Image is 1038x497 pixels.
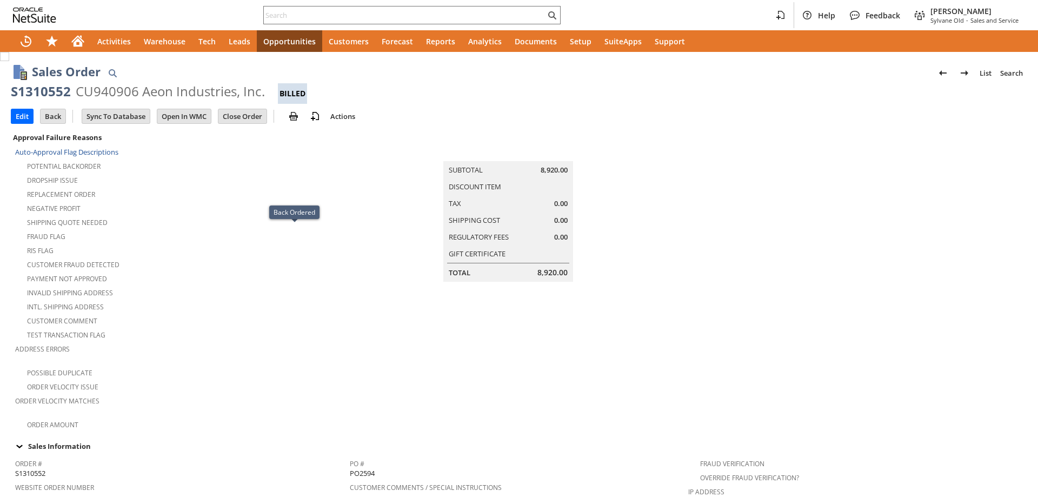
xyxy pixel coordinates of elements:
[274,208,315,217] div: Back Ordered
[604,36,642,47] span: SuiteApps
[648,30,691,52] a: Support
[443,144,573,161] caption: Summary
[27,246,54,255] a: RIS flag
[27,176,78,185] a: Dropship Issue
[554,232,568,242] span: 0.00
[27,260,119,269] a: Customer Fraud Detected
[554,215,568,226] span: 0.00
[375,30,420,52] a: Forecast
[97,36,131,47] span: Activities
[309,110,322,123] img: add-record.svg
[137,30,192,52] a: Warehouse
[930,16,964,24] span: Sylvane Old
[76,83,265,100] div: CU940906 Aeon Industries, Inc.
[27,288,113,297] a: Invalid Shipping Address
[278,83,307,104] div: Billed
[975,64,996,82] a: List
[700,459,764,468] a: Fraud Verification
[27,316,97,326] a: Customer Comment
[218,109,267,123] input: Close Order
[263,36,316,47] span: Opportunities
[27,204,81,213] a: Negative Profit
[11,83,71,100] div: S1310552
[39,30,65,52] div: Shortcuts
[19,35,32,48] svg: Recent Records
[71,35,84,48] svg: Home
[91,30,137,52] a: Activities
[11,439,1023,453] div: Sales Information
[41,109,65,123] input: Back
[350,483,502,492] a: Customer Comments / Special Instructions
[11,109,33,123] input: Edit
[554,198,568,209] span: 0.00
[563,30,598,52] a: Setup
[818,10,835,21] span: Help
[508,30,563,52] a: Documents
[32,63,101,81] h1: Sales Order
[966,16,968,24] span: -
[229,36,250,47] span: Leads
[15,459,42,468] a: Order #
[655,36,685,47] span: Support
[45,35,58,48] svg: Shortcuts
[13,30,39,52] a: Recent Records
[287,110,300,123] img: print.svg
[866,10,900,21] span: Feedback
[970,16,1019,24] span: Sales and Service
[82,109,150,123] input: Sync To Database
[27,190,95,199] a: Replacement Order
[27,302,104,312] a: Intl. Shipping Address
[11,439,1027,453] td: Sales Information
[449,249,505,259] a: Gift Certificate
[27,232,65,241] a: Fraud Flag
[541,165,568,175] span: 8,920.00
[144,36,185,47] span: Warehouse
[449,165,483,175] a: Subtotal
[449,198,461,208] a: Tax
[27,162,101,171] a: Potential Backorder
[15,147,118,157] a: Auto-Approval Flag Descriptions
[515,36,557,47] span: Documents
[449,268,470,277] a: Total
[570,36,591,47] span: Setup
[13,8,56,23] svg: logo
[27,274,107,283] a: Payment not approved
[11,130,345,144] div: Approval Failure Reasons
[958,67,971,79] img: Next
[27,330,105,340] a: Test Transaction Flag
[426,36,455,47] span: Reports
[449,215,500,225] a: Shipping Cost
[936,67,949,79] img: Previous
[449,182,501,191] a: Discount Item
[198,36,216,47] span: Tech
[157,109,211,123] input: Open In WMC
[350,468,375,479] span: PO2594
[545,9,558,22] svg: Search
[15,344,70,354] a: Address Errors
[420,30,462,52] a: Reports
[468,36,502,47] span: Analytics
[65,30,91,52] a: Home
[264,9,545,22] input: Search
[598,30,648,52] a: SuiteApps
[257,30,322,52] a: Opportunities
[382,36,413,47] span: Forecast
[15,468,45,479] span: S1310552
[27,382,98,392] a: Order Velocity Issue
[15,483,94,492] a: Website Order Number
[27,368,92,377] a: Possible Duplicate
[329,36,369,47] span: Customers
[15,396,99,406] a: Order Velocity Matches
[222,30,257,52] a: Leads
[688,487,724,496] a: IP Address
[350,459,364,468] a: PO #
[106,67,119,79] img: Quick Find
[326,111,360,121] a: Actions
[537,267,568,278] span: 8,920.00
[27,420,78,429] a: Order Amount
[192,30,222,52] a: Tech
[930,6,1019,16] span: [PERSON_NAME]
[996,64,1027,82] a: Search
[700,473,799,482] a: Override Fraud Verification?
[322,30,375,52] a: Customers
